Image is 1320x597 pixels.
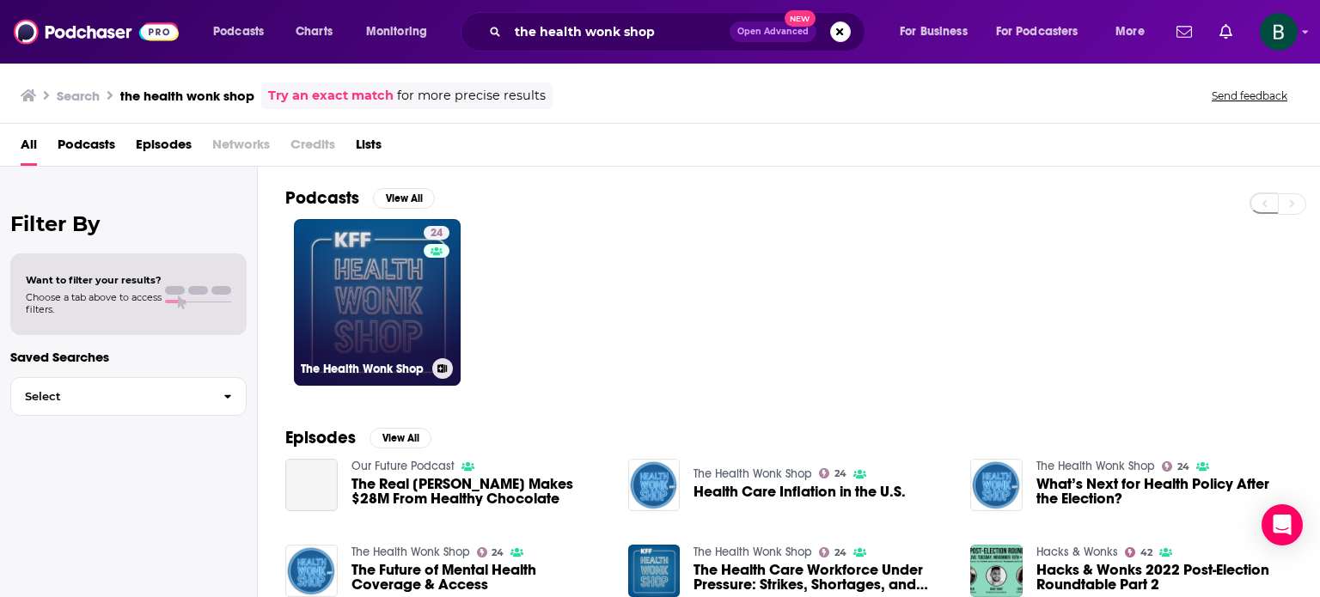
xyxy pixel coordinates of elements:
[1262,504,1303,545] div: Open Intercom Messenger
[1103,18,1166,46] button: open menu
[301,362,425,376] h3: The Health Wonk Shop
[285,459,338,511] a: The Real Willy Wonka Makes $28M From Healthy Chocolate
[694,466,812,481] a: The Health Wonk Shop
[268,86,394,106] a: Try an exact match
[1140,549,1152,557] span: 42
[285,187,435,209] a: PodcastsView All
[356,131,382,166] a: Lists
[136,131,192,166] a: Episodes
[120,88,254,104] h3: the health wonk shop
[1213,17,1239,46] a: Show notifications dropdown
[351,459,455,473] a: Our Future Podcast
[1260,13,1298,51] img: User Profile
[730,21,816,42] button: Open AdvancedNew
[26,291,162,315] span: Choose a tab above to access filters.
[373,188,435,209] button: View All
[1170,17,1199,46] a: Show notifications dropdown
[1036,545,1118,559] a: Hacks & Wonks
[1162,461,1189,472] a: 24
[819,547,846,557] a: 24
[285,427,356,448] h2: Episodes
[492,549,504,557] span: 24
[290,131,335,166] span: Credits
[285,545,338,597] img: The Future of Mental Health Coverage & Access
[285,187,359,209] h2: Podcasts
[1115,20,1145,44] span: More
[834,549,846,557] span: 24
[737,27,809,36] span: Open Advanced
[834,470,846,478] span: 24
[1036,459,1155,473] a: The Health Wonk Shop
[14,15,179,48] img: Podchaser - Follow, Share and Rate Podcasts
[10,211,247,236] h2: Filter By
[985,18,1103,46] button: open menu
[57,88,100,104] h3: Search
[354,18,449,46] button: open menu
[58,131,115,166] a: Podcasts
[1036,477,1292,506] a: What’s Next for Health Policy After the Election?
[970,545,1023,597] img: Hacks & Wonks 2022 Post-Election Roundtable Part 2
[970,459,1023,511] img: What’s Next for Health Policy After the Election?
[213,20,264,44] span: Podcasts
[628,545,681,597] img: The Health Care Workforce Under Pressure: Strikes, Shortages, and Staffing Requirements
[10,377,247,416] button: Select
[477,547,504,557] a: 24
[397,86,546,106] span: for more precise results
[694,563,950,592] a: The Health Care Workforce Under Pressure: Strikes, Shortages, and Staffing Requirements
[11,391,210,402] span: Select
[1260,13,1298,51] button: Show profile menu
[284,18,343,46] a: Charts
[351,563,608,592] a: The Future of Mental Health Coverage & Access
[296,20,333,44] span: Charts
[819,468,846,478] a: 24
[1125,547,1152,557] a: 42
[888,18,989,46] button: open menu
[694,484,906,499] a: Health Care Inflation in the U.S.
[351,477,608,506] a: The Real Willy Wonka Makes $28M From Healthy Chocolate
[424,226,449,240] a: 24
[694,545,812,559] a: The Health Wonk Shop
[1036,563,1292,592] a: Hacks & Wonks 2022 Post-Election Roundtable Part 2
[351,545,470,559] a: The Health Wonk Shop
[628,459,681,511] img: Health Care Inflation in the U.S.
[351,477,608,506] span: The Real [PERSON_NAME] Makes $28M From Healthy Chocolate
[1260,13,1298,51] span: Logged in as betsy46033
[201,18,286,46] button: open menu
[785,10,816,27] span: New
[431,225,443,242] span: 24
[1207,88,1292,103] button: Send feedback
[212,131,270,166] span: Networks
[294,219,461,386] a: 24The Health Wonk Shop
[900,20,968,44] span: For Business
[366,20,427,44] span: Monitoring
[477,12,882,52] div: Search podcasts, credits, & more...
[508,18,730,46] input: Search podcasts, credits, & more...
[1177,463,1189,471] span: 24
[285,427,431,448] a: EpisodesView All
[26,274,162,286] span: Want to filter your results?
[21,131,37,166] a: All
[996,20,1079,44] span: For Podcasters
[370,428,431,448] button: View All
[10,349,247,365] p: Saved Searches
